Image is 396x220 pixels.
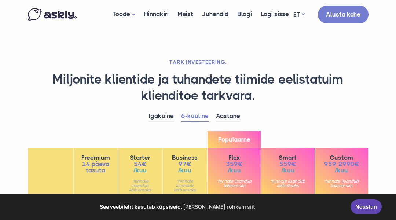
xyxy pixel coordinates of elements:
small: *hinnale lisandub käibemaks [125,179,156,192]
span: Smart [268,155,308,161]
small: *hinnale lisandub käibemaks [268,179,308,188]
small: *hinnale lisandub käibemaks [214,179,254,188]
a: ET [293,9,305,20]
span: Freemium [80,155,111,161]
a: learn more about cookies [182,201,257,212]
span: Business [169,155,201,161]
a: Alusta kohe [318,5,368,23]
span: /kuu [214,167,254,173]
a: Nõustun [351,199,382,214]
h1: Miljonite klientide ja tuhandete tiimide eelistatuim klienditoe tarkvara. [27,71,368,103]
span: 14 päeva tasuta [80,161,111,173]
span: /kuu [125,167,156,173]
span: See veebileht kasutab küpsiseid. [11,201,345,212]
span: 97€ [169,161,201,167]
span: 559€ [268,161,308,167]
small: *hinnale lisandub käibemaks [322,179,362,188]
img: Askly [27,8,77,21]
h2: TARK INVESTEERING. [27,59,368,66]
span: Custom [322,155,362,161]
span: /kuu [322,167,362,173]
a: Igakuine [148,111,174,122]
span: /kuu [169,167,201,173]
a: Aastane [216,111,240,122]
a: 6-kuuline [181,111,209,122]
span: 54€ [125,161,156,167]
span: Flex [214,155,254,161]
span: 959-2990€ [322,161,362,167]
span: /kuu [268,167,308,173]
span: Populaarne [208,131,261,148]
span: 359€ [214,161,254,167]
span: Starter [125,155,156,161]
small: *hinnale lisandub käibemaks [169,179,201,192]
